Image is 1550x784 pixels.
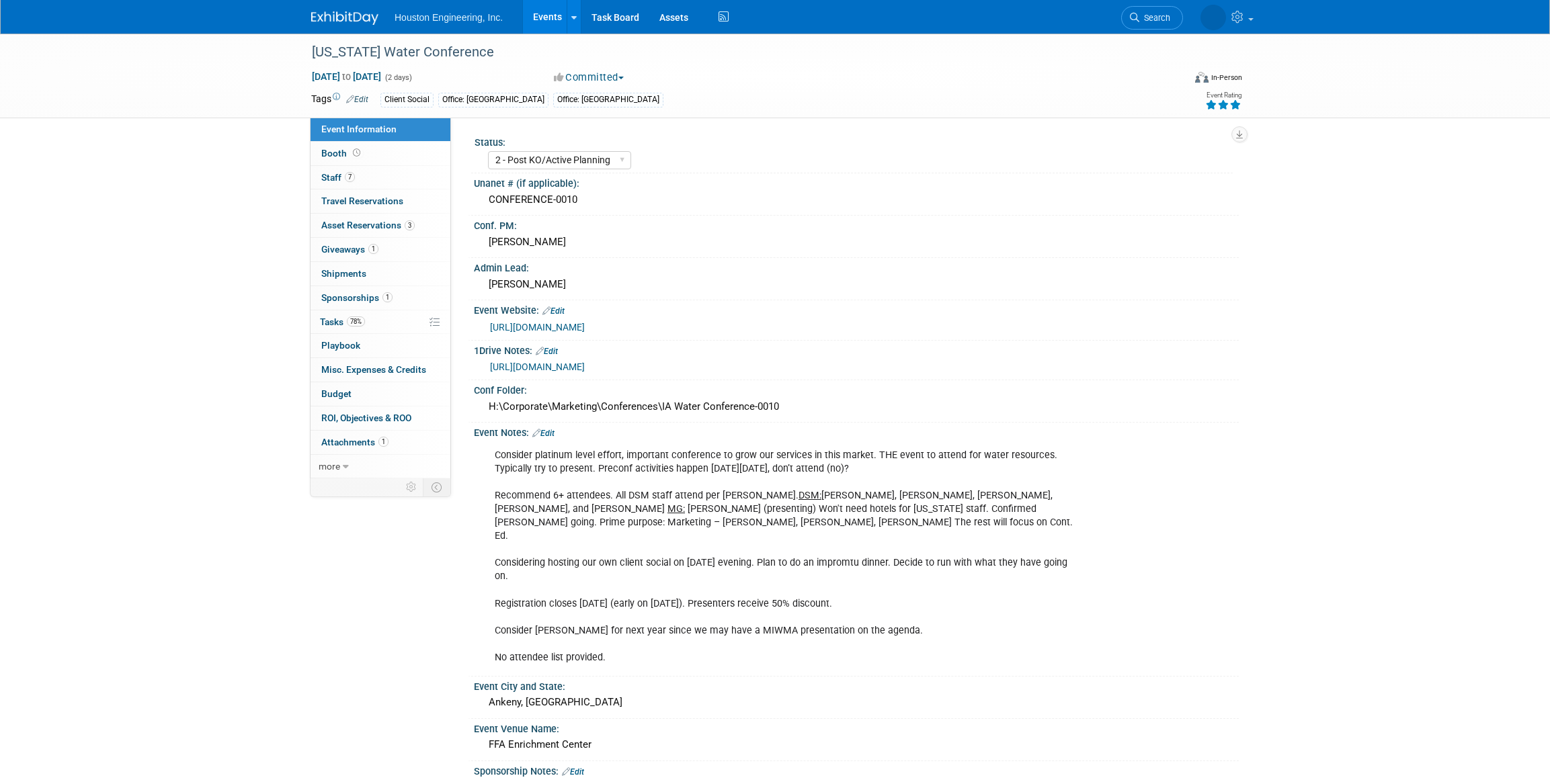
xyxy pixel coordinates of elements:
[311,118,450,141] a: Event Information
[321,292,393,303] span: Sponsorships
[311,382,450,406] a: Budget
[1195,72,1209,83] img: Format-Inperson.png
[311,11,378,25] img: ExhibitDay
[311,71,382,83] span: [DATE] [DATE]
[321,195,403,206] span: Travel Reservations
[474,216,1239,232] div: Conf. PM:
[346,95,368,104] a: Edit
[321,412,411,423] span: ROI, Objectives & ROO
[347,316,365,326] span: 78%
[321,268,366,279] span: Shipments
[340,71,353,82] span: to
[368,244,378,254] span: 1
[542,306,565,316] a: Edit
[549,71,629,85] button: Committed
[562,767,584,777] a: Edit
[799,490,821,501] u: DSM:
[474,341,1239,358] div: 1Drive Notes:
[474,300,1239,318] div: Event Website:
[321,172,355,183] span: Staff
[311,92,368,107] td: Tags
[553,93,663,107] div: Office: [GEOGRAPHIC_DATA]
[319,461,340,472] span: more
[321,244,378,255] span: Giveaways
[311,142,450,165] a: Booth
[345,172,355,182] span: 7
[321,220,415,230] span: Asset Reservations
[1211,73,1242,83] div: In-Person
[321,340,360,351] span: Playbook
[321,437,389,447] span: Attachments
[311,455,450,478] a: more
[311,238,450,261] a: Giveaways1
[484,232,1229,253] div: [PERSON_NAME]
[484,734,1229,755] div: FFA Enrichment Center
[490,361,585,372] a: [URL][DOMAIN_NAME]
[400,478,423,496] td: Personalize Event Tab Strip
[311,286,450,310] a: Sponsorships1
[320,316,365,327] span: Tasks
[475,132,1233,149] div: Status:
[321,388,352,399] span: Budget
[532,429,555,438] a: Edit
[405,220,415,230] span: 3
[1200,5,1226,30] img: Heidi Joarnt
[484,692,1229,713] div: Ankeny, [GEOGRAPHIC_DATA]
[380,93,434,107] div: Client Social
[490,322,585,333] a: [URL][DOMAIN_NAME]
[536,347,558,356] a: Edit
[321,124,397,134] span: Event Information
[311,310,450,334] a: Tasks78%
[474,677,1239,693] div: Event City and State:
[311,262,450,286] a: Shipments
[321,148,363,159] span: Booth
[384,73,412,82] span: (2 days)
[395,12,503,23] span: Houston Engineering, Inc.
[438,93,548,107] div: Office: [GEOGRAPHIC_DATA]
[378,437,389,447] span: 1
[667,503,685,515] u: MG:
[311,334,450,357] a: Playbook
[474,173,1239,190] div: Unanet # (if applicable):
[311,189,450,213] a: Travel Reservations
[311,431,450,454] a: Attachments1
[484,396,1229,417] div: H:\Corporate\Marketing\Conferences\IA Water Conference-0010
[474,423,1239,440] div: Event Notes:
[350,148,363,158] span: Booth not reserved yet
[1205,92,1241,99] div: Event Rating
[474,258,1239,275] div: Admin Lead:
[485,442,1091,671] div: Consider platinum level effort, important conference to grow our services in this market. THE eve...
[311,358,450,382] a: Misc. Expenses & Credits
[321,364,426,375] span: Misc. Expenses & Credits
[484,274,1229,295] div: [PERSON_NAME]
[1121,6,1183,30] a: Search
[474,719,1239,736] div: Event Venue Name:
[423,478,451,496] td: Toggle Event Tabs
[311,214,450,237] a: Asset Reservations3
[311,166,450,189] a: Staff7
[382,292,393,302] span: 1
[311,406,450,430] a: ROI, Objectives & ROO
[474,761,1239,779] div: Sponsorship Notes:
[484,189,1229,210] div: CONFERENCE-0010
[1139,13,1170,23] span: Search
[307,40,1163,64] div: [US_STATE] Water Conference
[1104,70,1242,90] div: Event Format
[474,380,1239,397] div: Conf Folder:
